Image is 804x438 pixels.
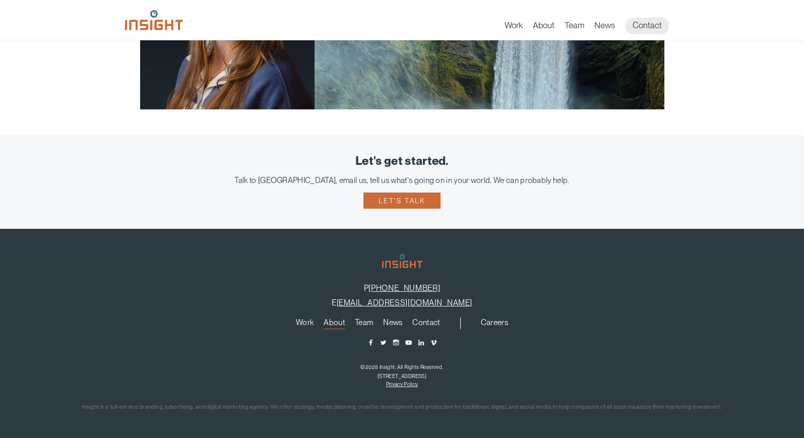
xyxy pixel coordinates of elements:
nav: secondary navigation menu [476,318,513,330]
a: Work [505,20,523,34]
img: Insight Marketing Design [125,10,183,30]
a: News [594,20,615,34]
a: LinkedIn [417,339,425,346]
p: E [15,298,789,307]
a: Facebook [367,339,375,346]
a: Privacy Policy [386,381,418,387]
a: Team [355,319,373,330]
a: Let's talk [363,193,440,209]
a: Vimeo [430,339,438,346]
a: Team [565,20,584,34]
img: Insight Marketing Design [382,254,422,268]
nav: copyright navigation menu [384,381,420,387]
a: News [383,319,402,330]
a: About [324,319,345,330]
div: Talk to [GEOGRAPHIC_DATA], email us, tell us what's going on in your world. We can probably help. [15,175,789,185]
a: Careers [481,319,508,330]
a: Work [296,319,314,330]
a: Instagram [392,339,400,346]
a: Contact [412,319,440,330]
a: About [533,20,554,34]
div: Let's get started. [15,155,789,168]
a: [PHONE_NUMBER] [368,283,440,293]
p: Insight is a full-service branding, advertising, and digital marketing agency. We offer strategy,... [15,402,789,413]
p: ©2025 Insight. All Rights Reserved. [STREET_ADDRESS] [15,362,789,381]
nav: primary navigation menu [505,18,679,34]
a: YouTube [405,339,412,346]
a: Twitter [380,339,387,346]
nav: primary navigation menu [291,318,461,330]
a: Contact [625,18,669,34]
p: P [15,283,789,293]
a: [EMAIL_ADDRESS][DOMAIN_NAME] [337,298,472,307]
